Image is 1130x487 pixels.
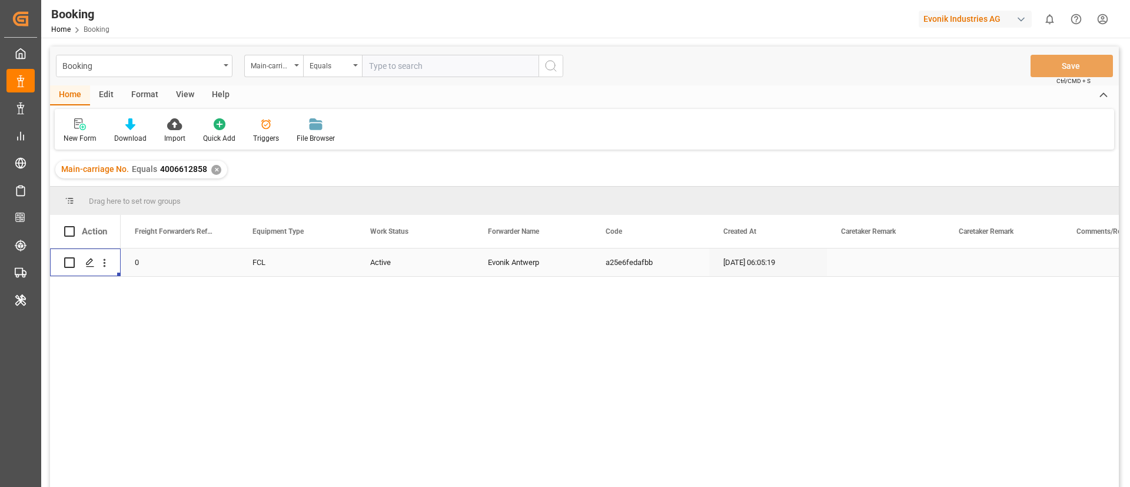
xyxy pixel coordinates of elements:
div: FCL [238,249,356,276]
div: Home [50,85,90,105]
div: ✕ [211,165,221,175]
div: Booking [51,5,109,23]
div: Format [122,85,167,105]
div: 0 [121,249,238,276]
button: show 0 new notifications [1036,6,1063,32]
span: Caretaker Remark [841,227,896,236]
div: Active [356,249,474,276]
div: a25e6fedafbb [591,249,709,276]
button: Save [1031,55,1113,77]
div: Triggers [253,133,279,144]
span: 4006612858 [160,164,207,174]
button: Evonik Industries AG [919,8,1036,30]
span: Equipment Type [252,227,304,236]
div: Main-carriage No. [251,58,291,71]
span: Freight Forwarder's Reference No. [135,227,214,236]
span: Code [606,227,622,236]
div: [DATE] 06:05:19 [709,249,827,276]
span: Main-carriage No. [61,164,129,174]
button: open menu [303,55,362,77]
div: New Form [64,133,97,144]
button: Help Center [1063,6,1089,32]
span: Forwarder Name [488,227,539,236]
span: Created At [723,227,756,236]
div: Download [114,133,147,144]
div: Press SPACE to select this row. [50,249,121,277]
input: Type to search [362,55,539,77]
span: Equals [132,164,157,174]
div: Quick Add [203,133,235,144]
div: Help [203,85,238,105]
span: Ctrl/CMD + S [1056,77,1091,85]
span: Caretaker Remark [959,227,1013,236]
span: Work Status [370,227,408,236]
a: Home [51,25,71,34]
div: Action [82,226,107,237]
div: Equals [310,58,350,71]
div: Booking [62,58,220,72]
span: Drag here to set row groups [89,197,181,206]
button: open menu [56,55,232,77]
div: Import [164,133,185,144]
div: Evonik Antwerp [474,249,591,276]
div: Evonik Industries AG [919,11,1032,28]
div: Edit [90,85,122,105]
div: File Browser [297,133,335,144]
button: search button [539,55,563,77]
div: View [167,85,203,105]
button: open menu [244,55,303,77]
